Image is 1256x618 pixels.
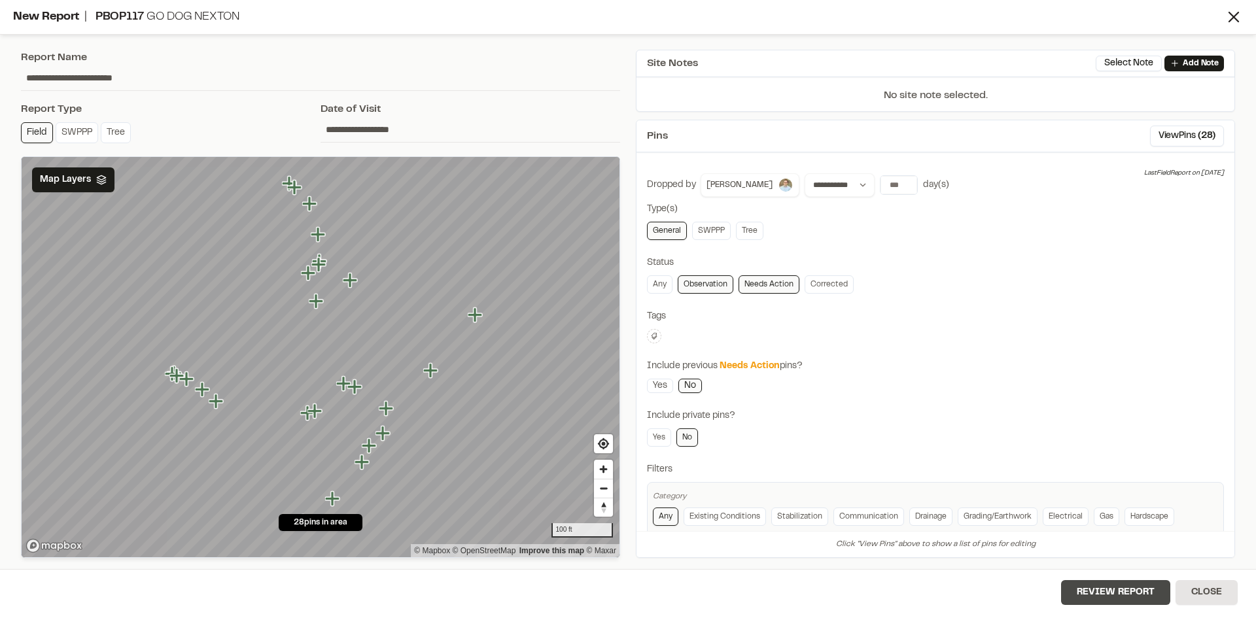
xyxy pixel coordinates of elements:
[647,309,1224,324] div: Tags
[453,546,516,555] a: OpenStreetMap
[833,507,904,526] a: Communication
[301,265,318,282] div: Map marker
[647,462,1224,477] div: Filters
[647,379,673,393] a: Yes
[209,393,226,410] div: Map marker
[312,253,329,270] div: Map marker
[692,222,731,240] a: SWPPP
[179,371,196,388] div: Map marker
[519,546,584,555] a: Map feedback
[736,222,763,240] a: Tree
[169,368,186,385] div: Map marker
[1094,507,1119,526] a: Gas
[336,375,353,392] div: Map marker
[923,178,949,192] div: day(s)
[147,12,239,22] span: Go Dog Nexton
[296,513,313,530] div: Map marker
[311,256,328,273] div: Map marker
[594,498,613,517] button: Reset bearing to north
[1144,168,1224,179] div: Last Field Report on [DATE]
[647,275,672,294] a: Any
[586,546,616,555] a: Maxar
[307,403,324,420] div: Map marker
[958,507,1038,526] a: Grading/Earthwork
[347,379,364,396] div: Map marker
[343,272,360,289] div: Map marker
[375,425,392,442] div: Map marker
[1183,58,1219,69] p: Add Note
[21,50,620,65] div: Report Name
[325,490,342,507] div: Map marker
[647,256,1224,270] div: Status
[909,507,952,526] a: Drainage
[720,362,780,370] span: Needs Action
[167,365,184,382] div: Map marker
[647,409,1224,423] div: Include private pins?
[468,307,485,324] div: Map marker
[423,362,440,379] div: Map marker
[1176,580,1238,605] button: Close
[653,507,678,526] a: Any
[195,381,212,398] div: Map marker
[311,226,328,243] div: Map marker
[647,359,1224,373] div: Include previous pins?
[653,490,1218,502] div: Category
[678,275,733,294] a: Observation
[414,546,450,555] a: Mapbox
[362,438,379,455] div: Map marker
[637,531,1234,557] div: Click "View Pins" above to show a list of pins for editing
[647,428,671,447] a: Yes
[1150,126,1224,146] button: ViewPins (28)
[321,101,620,117] div: Date of Visit
[701,173,799,197] button: [PERSON_NAME]
[551,523,613,538] div: 100 ft
[594,479,613,498] span: Zoom out
[287,179,304,196] div: Map marker
[1125,507,1174,526] a: Hardscape
[637,88,1234,111] p: No site note selected.
[165,366,182,383] div: Map marker
[1043,507,1089,526] a: Electrical
[594,460,613,479] button: Zoom in
[1198,129,1215,143] span: ( 28 )
[379,400,396,417] div: Map marker
[294,517,347,528] span: 28 pins in area
[684,507,766,526] a: Existing Conditions
[302,196,319,213] div: Map marker
[706,179,773,191] span: [PERSON_NAME]
[594,479,613,498] button: Zoom out
[647,202,1224,216] div: Type(s)
[22,157,619,557] canvas: Map
[1096,56,1162,71] button: Select Note
[647,222,687,240] a: General
[778,177,794,193] img: Blake Thomas-Wolfe
[300,405,317,422] div: Map marker
[594,434,613,453] button: Find my location
[676,428,698,447] a: No
[282,175,299,192] div: Map marker
[96,12,144,22] span: PBOP117
[678,379,702,393] a: No
[647,329,661,343] button: Edit Tags
[21,101,321,117] div: Report Type
[771,507,828,526] a: Stabilization
[309,293,326,310] div: Map marker
[355,454,372,471] div: Map marker
[805,275,854,294] a: Corrected
[647,128,668,144] span: Pins
[739,275,799,294] a: Needs Action
[647,178,696,192] div: Dropped by
[647,56,698,71] span: Site Notes
[1061,580,1170,605] button: Review Report
[13,9,1225,26] div: New Report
